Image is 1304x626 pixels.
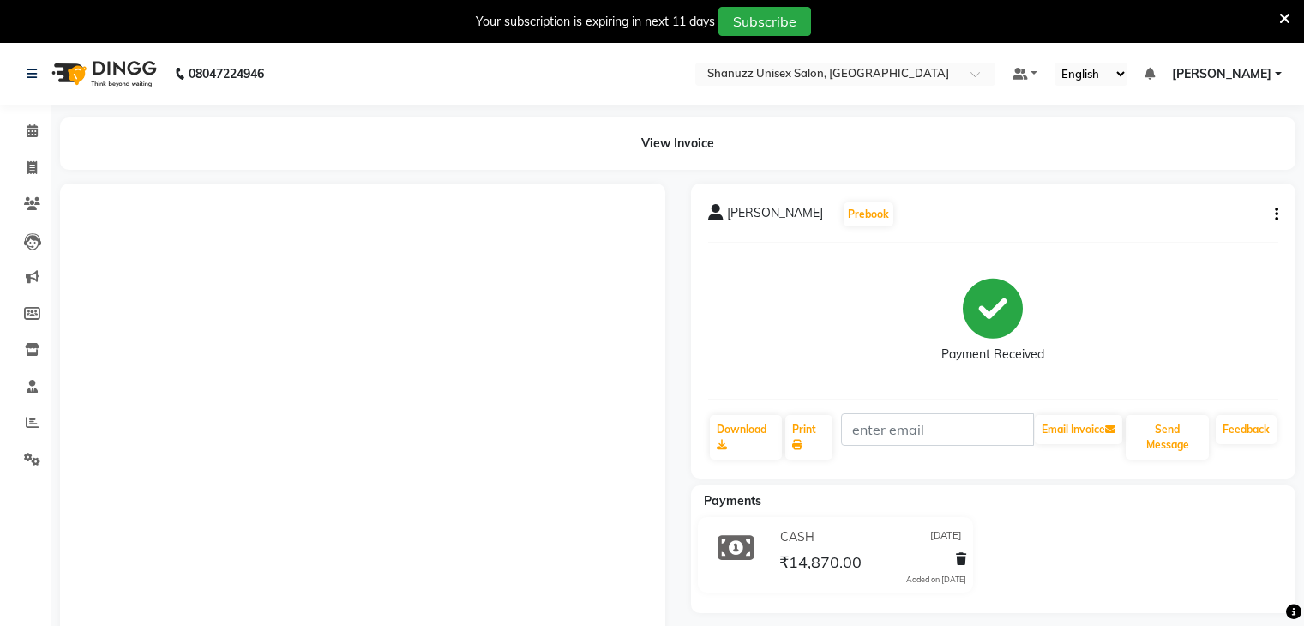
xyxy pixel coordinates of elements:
[710,415,783,460] a: Download
[704,493,761,509] span: Payments
[841,413,1034,446] input: enter email
[779,552,862,576] span: ₹14,870.00
[844,202,893,226] button: Prebook
[930,528,962,546] span: [DATE]
[1126,415,1209,460] button: Send Message
[476,13,715,31] div: Your subscription is expiring in next 11 days
[1216,415,1277,444] a: Feedback
[189,50,264,98] b: 08047224946
[44,50,161,98] img: logo
[785,415,832,460] a: Print
[60,117,1295,170] div: View Invoice
[718,7,811,36] button: Subscribe
[727,204,823,228] span: [PERSON_NAME]
[1172,65,1271,83] span: [PERSON_NAME]
[941,346,1044,364] div: Payment Received
[1035,415,1122,444] button: Email Invoice
[906,574,966,586] div: Added on [DATE]
[780,528,814,546] span: CASH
